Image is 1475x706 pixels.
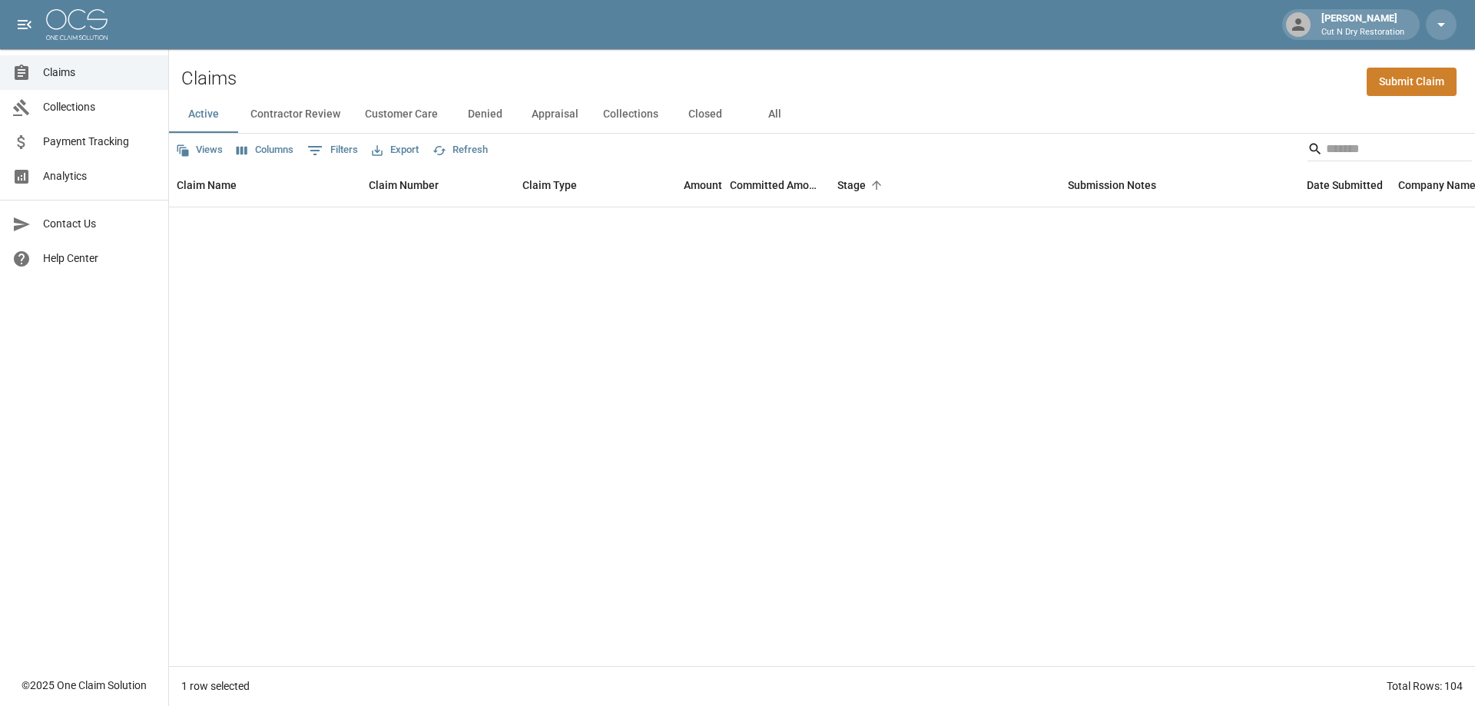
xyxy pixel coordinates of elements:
[450,96,519,133] button: Denied
[830,164,1060,207] div: Stage
[1315,11,1410,38] div: [PERSON_NAME]
[43,99,156,115] span: Collections
[429,138,492,162] button: Refresh
[238,96,353,133] button: Contractor Review
[169,96,238,133] button: Active
[181,68,237,90] h2: Claims
[1367,68,1457,96] a: Submit Claim
[1387,678,1463,694] div: Total Rows: 104
[43,216,156,232] span: Contact Us
[9,9,40,40] button: open drawer
[740,96,809,133] button: All
[43,134,156,150] span: Payment Tracking
[181,678,250,694] div: 1 row selected
[522,164,577,207] div: Claim Type
[730,164,822,207] div: Committed Amount
[353,96,450,133] button: Customer Care
[169,96,1475,133] div: dynamic tabs
[684,164,722,207] div: Amount
[43,250,156,267] span: Help Center
[630,164,730,207] div: Amount
[233,138,297,162] button: Select columns
[43,65,156,81] span: Claims
[591,96,671,133] button: Collections
[169,164,361,207] div: Claim Name
[1307,164,1383,207] div: Date Submitted
[369,164,439,207] div: Claim Number
[46,9,108,40] img: ocs-logo-white-transparent.png
[730,164,830,207] div: Committed Amount
[1068,164,1156,207] div: Submission Notes
[515,164,630,207] div: Claim Type
[177,164,237,207] div: Claim Name
[361,164,515,207] div: Claim Number
[1321,26,1404,39] p: Cut N Dry Restoration
[1308,137,1472,164] div: Search
[837,164,866,207] div: Stage
[519,96,591,133] button: Appraisal
[22,678,147,693] div: © 2025 One Claim Solution
[866,174,887,196] button: Sort
[368,138,423,162] button: Export
[172,138,227,162] button: Views
[671,96,740,133] button: Closed
[1060,164,1252,207] div: Submission Notes
[43,168,156,184] span: Analytics
[303,138,362,163] button: Show filters
[1252,164,1390,207] div: Date Submitted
